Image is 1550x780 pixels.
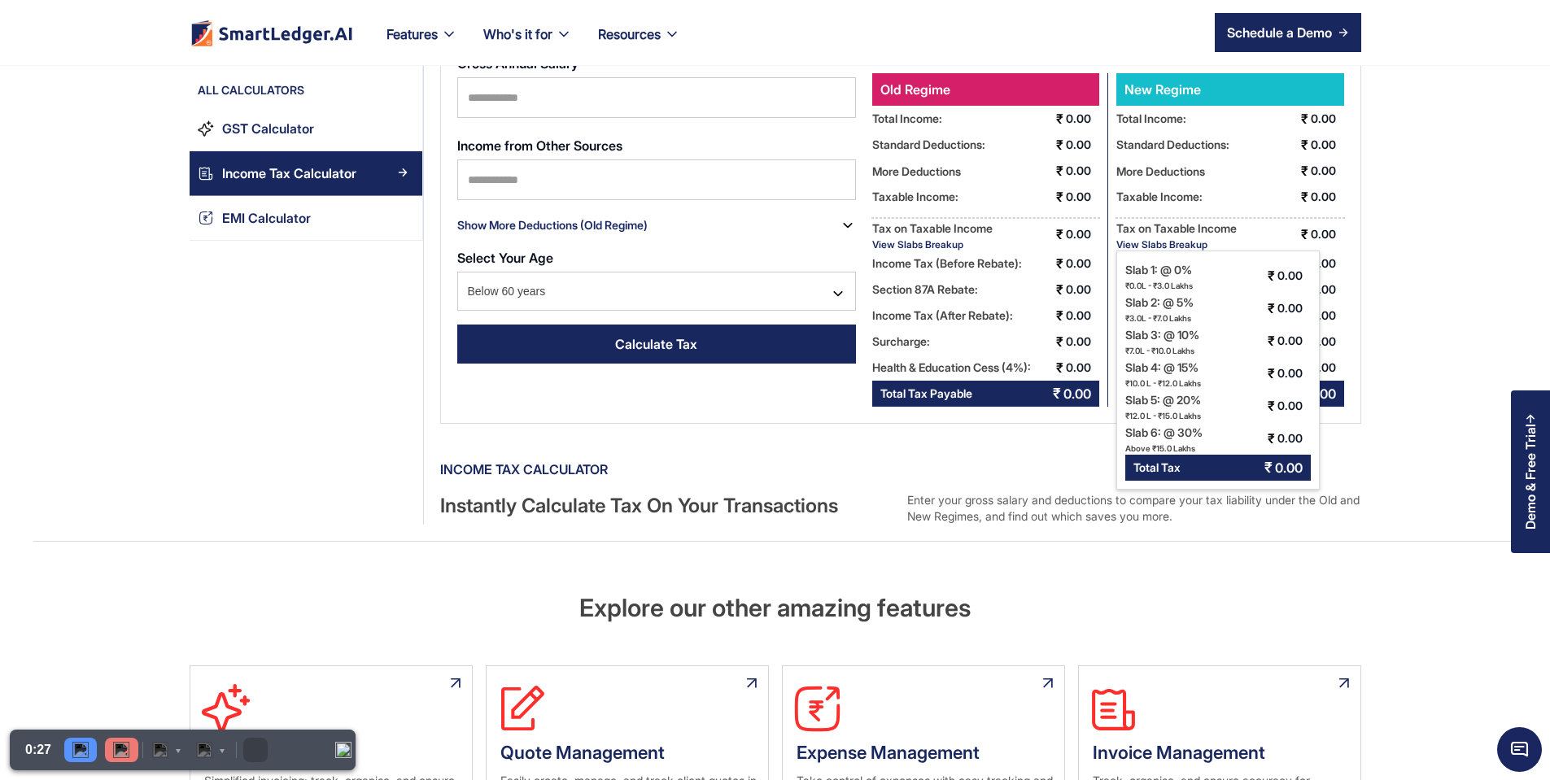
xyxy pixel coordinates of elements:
div: Above ₹15.0 Lakhs [1125,442,1203,455]
span: Chat Widget [1497,727,1542,772]
div: ₹ [1301,158,1308,184]
img: ei_arrow-up [431,666,472,708]
div: ₹ [1056,132,1063,158]
div: 0.00 [1066,251,1099,277]
div: ₹ [1268,393,1275,419]
img: arrow right icon [1338,28,1348,37]
div: More Deductions [872,161,961,181]
div: ₹ [1268,263,1275,289]
div: Slab 6: @ 30% [1125,422,1203,442]
div: ₹ [1056,184,1063,210]
div: Slab 5: @ 20% [1125,390,1201,410]
div: ₹3.0L - ₹7.0 Lakhs [1125,312,1194,325]
div: Instantly Calculate Tax On Your Transactions [440,492,894,525]
div: ₹7.0L - ₹10.0 Lakhs [1125,345,1199,357]
div: ₹ [1268,425,1275,451]
div: ₹ [1053,381,1061,407]
div: Slab 2: @ 5% [1125,292,1194,312]
div: 0.00 [1066,329,1099,355]
img: footer logo [190,20,354,46]
div: ₹ [1301,132,1308,158]
div: Tax on Taxable Income [1116,218,1237,238]
img: invoice-outline [1079,682,1140,735]
div: 0.00 [1311,132,1344,158]
div: 0.00 [1277,328,1311,354]
div: Who's it for [483,23,552,46]
div: ₹ [1056,277,1063,303]
div: 0.00 [1277,295,1311,321]
div: Below 60 years [457,272,856,311]
div: Total Tax [1133,455,1181,481]
div: Standard Deductions: [1116,132,1229,158]
div: Invoice Management [1079,740,1360,765]
div: Old Regime [872,73,1099,106]
div: ₹ [1301,184,1308,210]
div: GST Calculator [222,118,314,140]
div: ₹12.0 L - ₹15.0 Lakhs [1125,410,1201,422]
div: Taxable Income: [872,184,958,210]
div: 0.00 [1308,381,1336,407]
div: Health & Education Cess (4%): [872,355,1031,381]
div: Demo & Free Trial [1523,424,1538,529]
div: 0.00 [1311,251,1344,277]
div: ₹ [1056,355,1063,381]
div: Resources [585,23,693,65]
div: Tax on Taxable Income [872,218,993,238]
div: 0.00 [1311,355,1344,381]
div: Resources [598,23,661,46]
div: ₹ [1268,295,1275,321]
div: Section 87A Rebate: [872,277,978,303]
img: Arrow Right Blue [398,123,408,133]
div: 0.00 [1275,455,1303,481]
div: Slab 3: @ 10% [1125,325,1199,345]
a: GST CalculatorArrow Right Blue [190,107,422,151]
img: mingcute_down-line [840,217,856,233]
div: Income Tax (After Rebate): [872,303,1013,329]
div: ₹0.0L - ₹3.0 Lakhs [1125,280,1193,292]
div: All Calculators [190,82,422,107]
div: ₹ [1301,221,1308,247]
div: 0.00 [1066,158,1099,184]
div: Features [386,23,438,46]
div: 0.00 [1311,277,1344,303]
strong: Income from Other Sources [457,137,622,154]
div: ₹ [1264,455,1273,481]
div: Quote Management [487,740,768,765]
div: 0.00 [1311,303,1344,329]
div: ₹ [1301,106,1308,132]
div: Income Tax (Before Rebate): [872,251,1022,277]
div: EMI Calculator [222,207,311,229]
img: Arrow Right Blue [398,212,408,222]
a: Calculate Tax [457,325,856,364]
div: Income Tax Calculator [222,163,356,185]
img: quote [487,682,548,735]
div: Enter your gross salary and deductions to compare your tax liability under the Old and New Regime... [907,492,1361,525]
img: ei_arrow-up [1320,666,1360,708]
div: Total Income: [1116,106,1186,132]
div: ₹10.0 L - ₹12.0 Lakhs [1125,377,1201,390]
img: expense [783,682,844,735]
div: 0.00 [1066,106,1099,132]
div: 0.00 [1066,355,1099,381]
div: View Slabs Breakup [1116,238,1237,251]
div: ₹ [1056,303,1063,329]
div: Total Tax Payable [880,381,972,407]
div: 0.00 [1311,158,1344,184]
div: ₹ [1268,328,1275,354]
strong: Select Your Age [457,250,553,266]
div: Slab 4: @ 15% [1125,357,1201,377]
div: View Slabs Breakup [872,238,993,251]
div: Total Income: [872,106,942,132]
div: ₹ [1056,221,1063,247]
div: ₹ [1056,329,1063,355]
img: ei_arrow-up [1024,666,1064,708]
div: Schedule a Demo [1227,23,1332,42]
div: Expense Management [783,740,1064,765]
div: More Deductions [1116,161,1205,181]
div: 0.00 [1066,184,1099,210]
div: Income tax Calculator [440,456,1361,482]
div: 0.00 [1066,303,1099,329]
img: Arrow Right Blue [398,168,408,177]
div: Slab 1: @ 0% [1125,259,1193,280]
